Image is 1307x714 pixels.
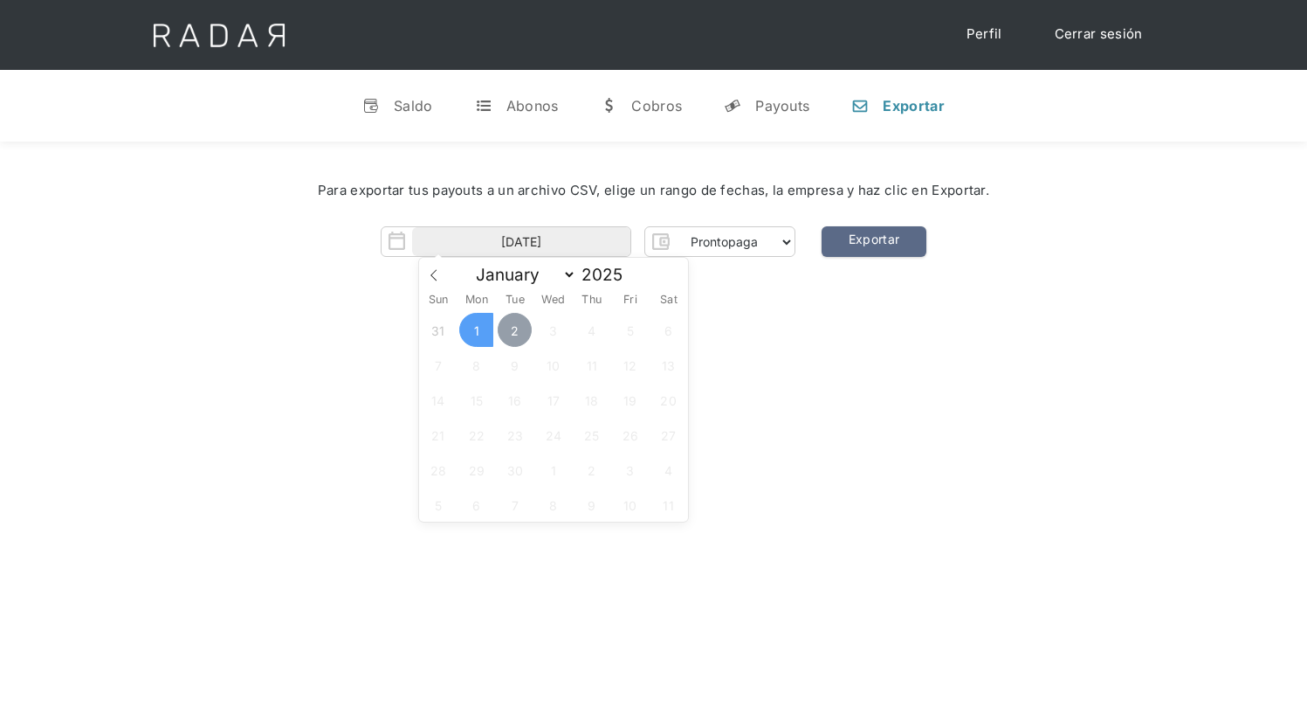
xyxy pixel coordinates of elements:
[613,313,647,347] span: September 5, 2025
[651,453,685,487] span: October 4, 2025
[576,265,639,285] input: Year
[536,348,570,382] span: September 10, 2025
[574,348,609,382] span: September 11, 2025
[498,313,532,347] span: September 2, 2025
[574,418,609,452] span: September 25, 2025
[613,488,647,522] span: October 10, 2025
[381,226,795,257] form: Form
[506,97,559,114] div: Abonos
[611,295,650,306] span: Fri
[498,453,532,487] span: September 30, 2025
[651,348,685,382] span: September 13, 2025
[574,383,609,417] span: September 18, 2025
[536,488,570,522] span: October 8, 2025
[536,418,570,452] span: September 24, 2025
[419,295,457,306] span: Sun
[498,348,532,382] span: September 9, 2025
[421,313,455,347] span: August 31, 2025
[651,418,685,452] span: September 27, 2025
[883,97,944,114] div: Exportar
[498,418,532,452] span: September 23, 2025
[421,488,455,522] span: October 5, 2025
[421,383,455,417] span: September 14, 2025
[1037,17,1160,52] a: Cerrar sesión
[459,453,493,487] span: September 29, 2025
[467,264,576,286] select: Month
[631,97,682,114] div: Cobros
[573,295,611,306] span: Thu
[536,453,570,487] span: October 1, 2025
[459,418,493,452] span: September 22, 2025
[536,313,570,347] span: September 3, 2025
[949,17,1020,52] a: Perfil
[651,488,685,522] span: October 11, 2025
[459,488,493,522] span: October 6, 2025
[498,488,532,522] span: October 7, 2025
[574,453,609,487] span: October 2, 2025
[536,383,570,417] span: September 17, 2025
[651,313,685,347] span: September 6, 2025
[421,453,455,487] span: September 28, 2025
[459,383,493,417] span: September 15, 2025
[394,97,433,114] div: Saldo
[52,181,1255,201] div: Para exportar tus payouts a un archivo CSV, elige un rango de fechas, la empresa y haz clic en Ex...
[755,97,809,114] div: Payouts
[498,383,532,417] span: September 16, 2025
[724,97,741,114] div: y
[475,97,492,114] div: t
[613,348,647,382] span: September 12, 2025
[851,97,869,114] div: n
[651,383,685,417] span: September 20, 2025
[613,383,647,417] span: September 19, 2025
[600,97,617,114] div: w
[421,348,455,382] span: September 7, 2025
[650,295,688,306] span: Sat
[574,313,609,347] span: September 4, 2025
[613,453,647,487] span: October 3, 2025
[459,348,493,382] span: September 8, 2025
[459,313,493,347] span: September 1, 2025
[362,97,380,114] div: v
[613,418,647,452] span: September 26, 2025
[822,226,926,257] a: Exportar
[496,295,534,306] span: Tue
[421,418,455,452] span: September 21, 2025
[534,295,573,306] span: Wed
[457,295,496,306] span: Mon
[574,488,609,522] span: October 9, 2025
